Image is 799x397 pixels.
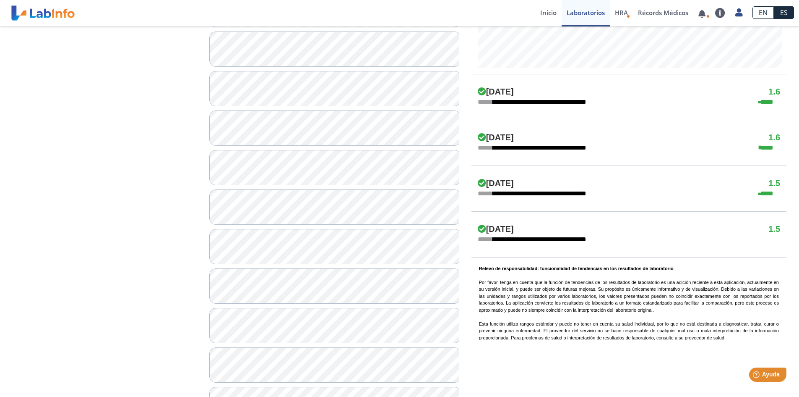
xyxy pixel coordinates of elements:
[478,224,514,234] h4: [DATE]
[478,133,514,143] h4: [DATE]
[724,364,790,388] iframe: Help widget launcher
[774,6,794,19] a: ES
[479,265,779,342] p: Por favor, tenga en cuenta que la función de tendencias de los resultados de laboratorio es una a...
[768,179,780,189] h4: 1.5
[479,266,674,271] b: Relevo de responsabilidad: funcionalidad de tendencias en los resultados de laboratorio
[615,8,628,17] span: HRA
[768,87,780,97] h4: 1.6
[768,224,780,234] h4: 1.5
[768,133,780,143] h4: 1.6
[478,87,514,97] h4: [DATE]
[478,179,514,189] h4: [DATE]
[752,6,774,19] a: EN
